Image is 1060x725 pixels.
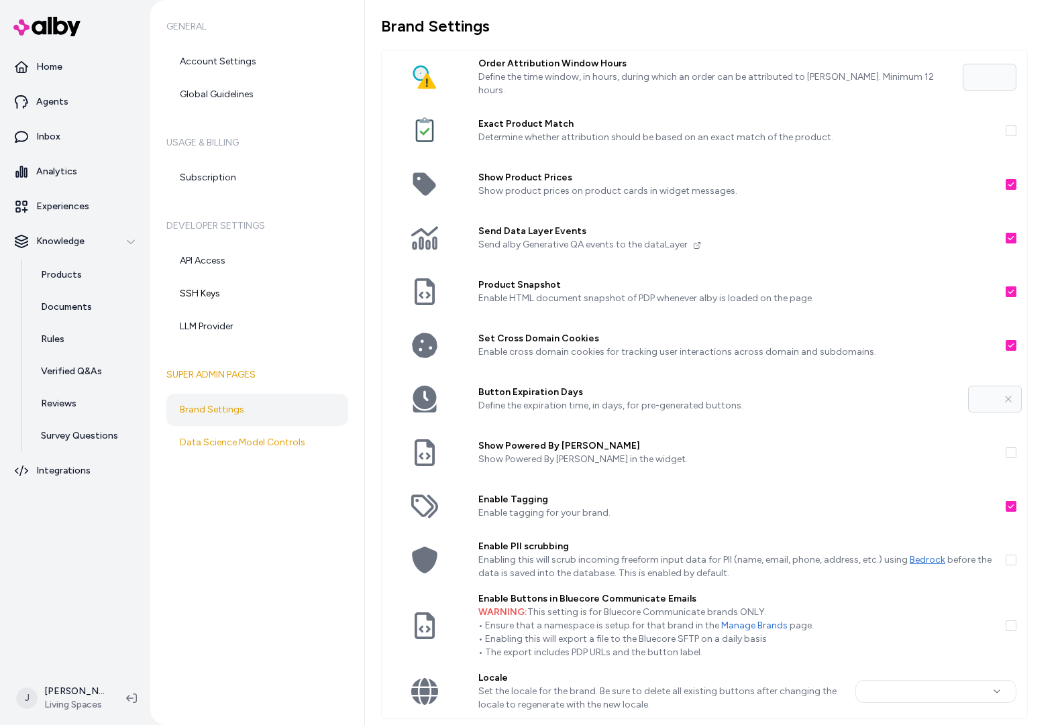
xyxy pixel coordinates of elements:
[166,46,348,78] a: Account Settings
[41,397,76,410] p: Reviews
[28,259,145,291] a: Products
[5,455,145,487] a: Integrations
[36,165,77,178] p: Analytics
[478,439,995,453] label: Show Powered By [PERSON_NAME]
[5,225,145,258] button: Knowledge
[5,121,145,153] a: Inbox
[478,238,995,252] p: Send alby Generative QA events to the dataLayer
[36,464,91,478] p: Integrations
[381,16,1028,36] h1: Brand Settings
[478,386,957,399] label: Button Expiration Days
[5,51,145,83] a: Home
[166,245,348,277] a: API Access
[44,698,105,712] span: Living Spaces
[166,311,348,343] a: LLM Provider
[478,70,952,97] p: Define the time window, in hours, during which an order can be attributed to [PERSON_NAME]. Minim...
[910,554,945,565] a: Bedrock
[28,420,145,452] a: Survey Questions
[478,506,995,520] p: Enable tagging for your brand.
[166,278,348,310] a: SSH Keys
[166,8,348,46] h6: General
[36,235,85,248] p: Knowledge
[478,540,995,553] label: Enable PII scrubbing
[28,323,145,355] a: Rules
[5,190,145,223] a: Experiences
[166,78,348,111] a: Global Guidelines
[478,117,995,131] label: Exact Product Match
[478,606,527,618] span: WARNING:
[478,553,995,580] p: Enabling this will scrub incoming freeform input data for PII (name, email, phone, address, etc.)...
[478,592,995,606] label: Enable Buttons in Bluecore Communicate Emails
[478,399,957,412] p: Define the expiration time, in days, for pre-generated buttons.
[41,429,118,443] p: Survey Questions
[478,225,995,238] label: Send Data Layer Events
[478,184,995,198] p: Show product prices on product cards in widget messages.
[478,671,845,685] label: Locale
[478,332,995,345] label: Set Cross Domain Cookies
[166,207,348,245] h6: Developer Settings
[41,333,64,346] p: Rules
[41,300,92,314] p: Documents
[36,130,60,144] p: Inbox
[478,685,845,712] p: Set the locale for the brand. Be sure to delete all existing buttons after changing the locale to...
[478,292,995,305] p: Enable HTML document snapshot of PDP whenever alby is loaded on the page.
[478,453,995,466] p: Show Powered By [PERSON_NAME] in the widget.
[166,356,348,394] h6: Super Admin Pages
[166,394,348,426] a: Brand Settings
[28,355,145,388] a: Verified Q&As
[721,620,788,631] a: Manage Brands
[478,131,995,144] p: Determine whether attribution should be based on an exact match of the product.
[36,60,62,74] p: Home
[41,268,82,282] p: Products
[28,291,145,323] a: Documents
[478,345,995,359] p: Enable cross domain cookies for tracking user interactions across domain and subdomains.
[8,677,115,720] button: J[PERSON_NAME]Living Spaces
[36,95,68,109] p: Agents
[478,606,995,659] p: This setting is for Bluecore Communicate brands ONLY. • Ensure that a namespace is setup for that...
[166,427,348,459] a: Data Science Model Controls
[478,57,952,70] label: Order Attribution Window Hours
[28,388,145,420] a: Reviews
[166,162,348,194] a: Subscription
[13,17,81,36] img: alby Logo
[5,86,145,118] a: Agents
[478,171,995,184] label: Show Product Prices
[478,493,995,506] label: Enable Tagging
[41,365,102,378] p: Verified Q&As
[36,200,89,213] p: Experiences
[166,124,348,162] h6: Usage & Billing
[16,687,38,709] span: J
[5,156,145,188] a: Analytics
[478,278,995,292] label: Product Snapshot
[44,685,105,698] p: [PERSON_NAME]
